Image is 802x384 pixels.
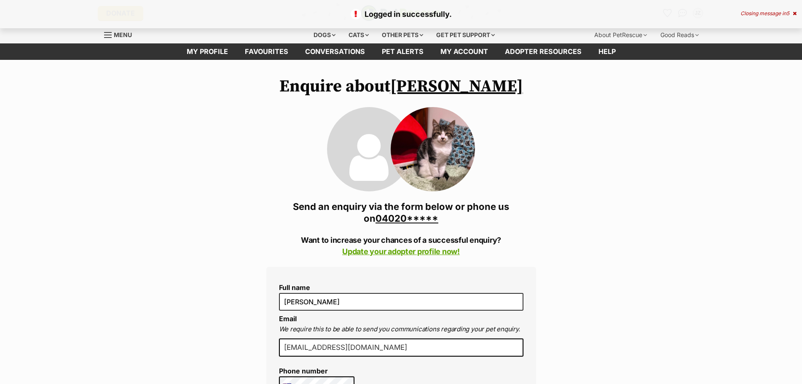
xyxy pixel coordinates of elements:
h3: Send an enquiry via the form below or phone us on [266,201,536,224]
p: Want to increase your chances of a successful enquiry? [266,234,536,257]
a: My profile [178,43,236,60]
a: My account [432,43,496,60]
a: conversations [297,43,373,60]
a: Favourites [236,43,297,60]
div: Other pets [376,27,429,43]
a: Update your adopter profile now! [342,247,460,256]
div: Get pet support [430,27,501,43]
input: E.g. Jimmy Chew [279,293,523,311]
p: We require this to be able to send you communications regarding your pet enquiry. [279,325,523,334]
span: Menu [114,31,132,38]
label: Full name [279,284,523,291]
label: Phone number [279,367,355,375]
img: Kingsley [391,107,475,191]
label: Email [279,314,297,323]
div: Good Reads [654,27,705,43]
div: Cats [343,27,375,43]
div: About PetRescue [588,27,653,43]
a: Pet alerts [373,43,432,60]
h1: Enquire about [266,77,536,96]
a: Adopter resources [496,43,590,60]
div: Dogs [308,27,341,43]
a: Help [590,43,624,60]
a: Menu [104,27,138,42]
a: [PERSON_NAME] [390,76,523,97]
